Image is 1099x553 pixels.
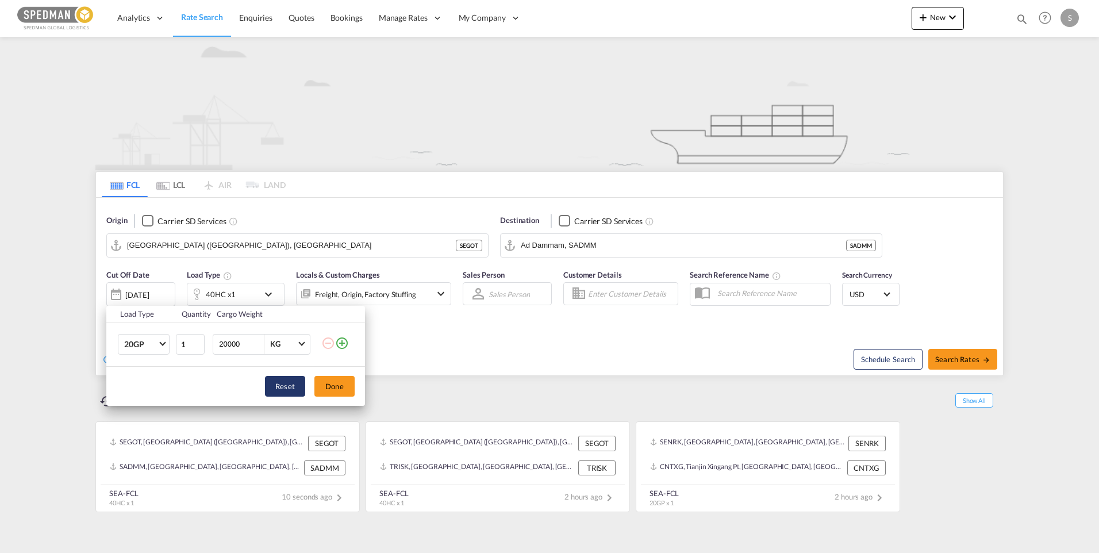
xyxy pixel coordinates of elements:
input: Enter Weight [218,335,264,354]
div: KG [270,339,280,348]
span: 20GP [124,339,157,350]
md-select: Choose: 20GP [118,334,170,355]
div: Cargo Weight [217,309,314,319]
th: Load Type [106,306,175,322]
md-icon: icon-plus-circle-outline [335,336,349,350]
md-icon: icon-minus-circle-outline [321,336,335,350]
th: Quantity [175,306,210,322]
button: Reset [265,376,305,397]
button: Done [314,376,355,397]
input: Qty [176,334,205,355]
